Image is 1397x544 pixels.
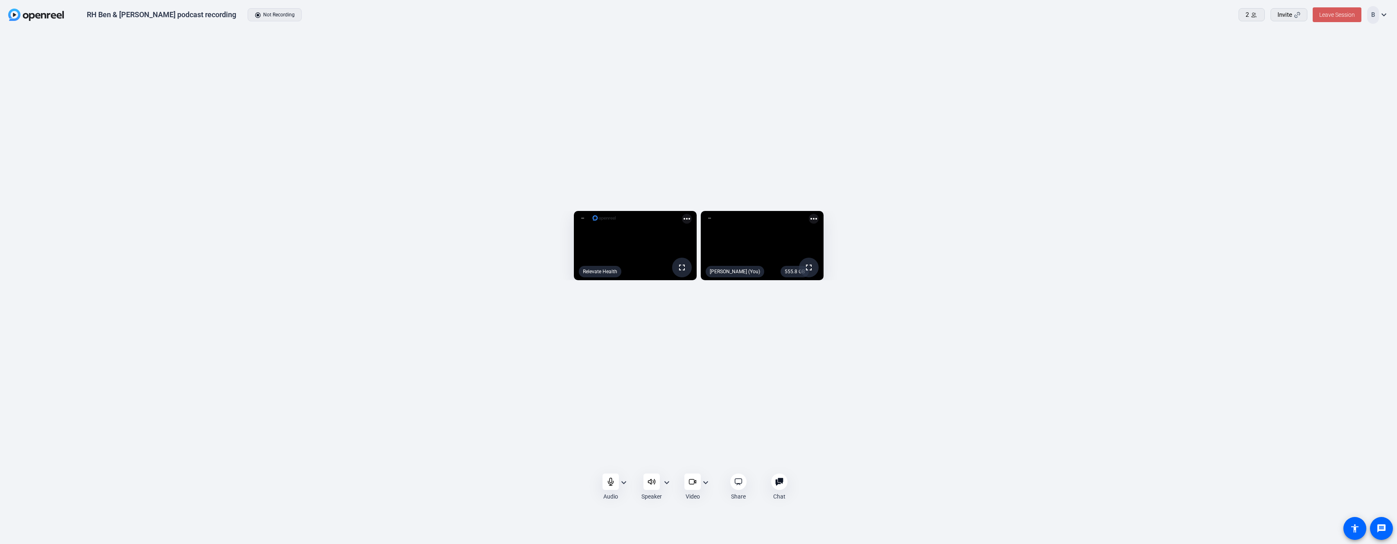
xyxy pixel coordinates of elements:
div: Relevate Health [579,266,621,277]
mat-icon: fullscreen [804,263,814,272]
mat-icon: fullscreen [677,263,687,272]
button: Leave Session [1313,7,1361,22]
button: Invite [1271,8,1307,21]
div: Chat [773,492,785,501]
button: 2 [1239,8,1265,21]
div: Video [686,492,700,501]
mat-icon: more_horiz [682,214,692,224]
span: Invite [1277,10,1292,20]
div: Audio [603,492,618,501]
mat-icon: expand_more [701,478,711,487]
span: 2 [1246,10,1249,20]
mat-icon: more_horiz [809,214,819,224]
mat-icon: expand_more [1379,10,1389,20]
div: B [1367,6,1379,24]
span: Leave Session [1319,11,1355,18]
div: 555.8 GB [781,266,809,277]
mat-icon: accessibility [1350,524,1360,533]
div: Speaker [641,492,662,501]
div: RH Ben & [PERSON_NAME] podcast recording [87,10,236,20]
img: logo [592,214,617,222]
mat-icon: expand_more [662,478,672,487]
img: OpenReel logo [8,9,64,21]
div: [PERSON_NAME] (You) [706,266,764,277]
mat-icon: message [1377,524,1386,533]
mat-icon: expand_more [619,478,629,487]
div: Share [731,492,746,501]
